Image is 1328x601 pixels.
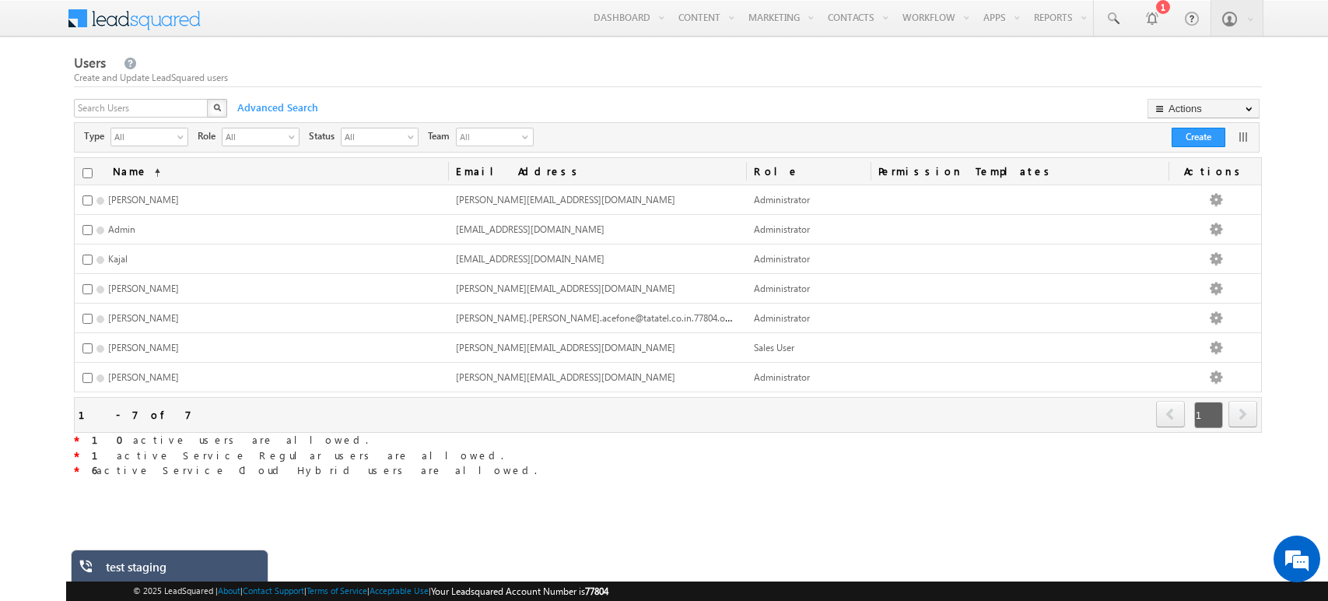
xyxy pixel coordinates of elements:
[456,223,604,235] span: [EMAIL_ADDRESS][DOMAIN_NAME]
[198,129,222,143] span: Role
[289,132,301,141] span: select
[92,463,96,476] strong: 6
[92,433,133,446] strong: 10
[1228,402,1257,427] a: next
[448,158,746,185] a: Email Address
[108,253,128,265] span: Kajal
[133,584,608,599] span: © 2025 LeadSquared | | | | |
[79,448,503,462] span: active Service Regular users are allowed.
[456,342,675,353] span: [PERSON_NAME][EMAIL_ADDRESS][DOMAIN_NAME]
[456,194,675,206] span: [PERSON_NAME][EMAIL_ADDRESS][DOMAIN_NAME]
[1194,402,1223,428] span: 1
[1148,99,1260,118] button: Actions
[342,128,405,144] span: All
[754,342,794,353] span: Sales User
[84,129,110,143] span: Type
[456,253,604,265] span: [EMAIL_ADDRESS][DOMAIN_NAME]
[106,560,257,582] div: test staging
[754,223,810,235] span: Administrator
[111,128,175,144] span: All
[428,129,456,143] span: Team
[108,312,179,324] span: [PERSON_NAME]
[108,342,179,353] span: [PERSON_NAME]
[1169,158,1261,185] span: Actions
[230,100,323,114] span: Advanced Search
[108,194,179,206] span: [PERSON_NAME]
[1228,401,1257,427] span: next
[457,128,519,146] span: All
[74,54,106,72] span: Users
[177,132,190,141] span: select
[754,371,810,383] span: Administrator
[243,585,304,596] a: Contact Support
[408,132,420,141] span: select
[105,158,168,185] a: Name
[431,585,608,597] span: Your Leadsquared Account Number is
[754,194,810,206] span: Administrator
[108,223,135,235] span: Admin
[74,99,209,118] input: Search Users
[754,283,810,294] span: Administrator
[309,129,341,143] span: Status
[218,585,240,596] a: About
[79,406,191,424] div: 1 - 7 of 7
[754,253,810,265] span: Administrator
[307,585,367,596] a: Terms of Service
[148,167,160,179] span: (sorted ascending)
[456,371,675,383] span: [PERSON_NAME][EMAIL_ADDRESS][DOMAIN_NAME]
[746,158,871,185] a: Role
[871,158,1169,185] span: Permission Templates
[108,283,179,294] span: [PERSON_NAME]
[92,448,117,462] strong: 1
[79,433,368,446] span: active users are allowed.
[223,128,286,144] span: All
[213,104,221,111] img: Search
[1156,401,1185,427] span: prev
[74,71,1261,85] div: Create and Update LeadSquared users
[1156,402,1186,427] a: prev
[370,585,429,596] a: Acceptable Use
[754,312,810,324] span: Administrator
[108,371,179,383] span: [PERSON_NAME]
[456,311,755,324] span: [PERSON_NAME].[PERSON_NAME].acefone@tatatel.co.in.77804.obsolete
[79,463,537,476] span: active Service Cloud Hybrid users are allowed.
[1172,128,1225,147] button: Create
[456,283,675,294] span: [PERSON_NAME][EMAIL_ADDRESS][DOMAIN_NAME]
[585,585,608,597] span: 77804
